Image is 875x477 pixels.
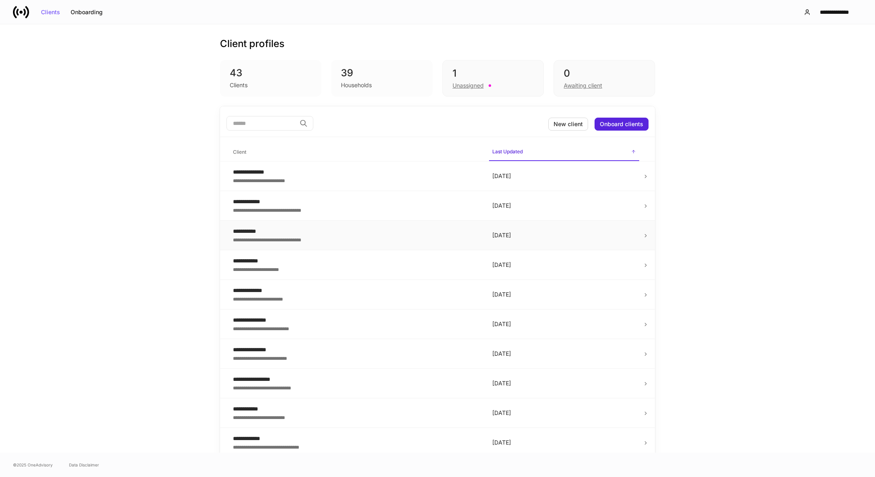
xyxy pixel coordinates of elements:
div: 39 [341,67,423,79]
p: [DATE] [492,290,636,299]
h6: Client [233,148,246,156]
div: 0Awaiting client [554,60,655,97]
p: [DATE] [492,261,636,269]
p: [DATE] [492,172,636,180]
p: [DATE] [492,320,636,328]
div: Awaiting client [564,82,602,90]
p: [DATE] [492,350,636,358]
div: 1Unassigned [442,60,544,97]
p: [DATE] [492,231,636,239]
span: Last Updated [489,144,639,161]
p: [DATE] [492,409,636,417]
div: Onboarding [71,9,103,15]
div: 0 [564,67,645,80]
a: Data Disclaimer [69,462,99,468]
div: Unassigned [453,82,484,90]
div: Households [341,81,372,89]
p: [DATE] [492,438,636,447]
button: Clients [36,6,65,19]
div: 43 [230,67,312,79]
span: © 2025 OneAdvisory [13,462,53,468]
div: Clients [230,81,248,89]
button: Onboard clients [595,118,649,131]
h3: Client profiles [220,37,284,50]
p: [DATE] [492,379,636,387]
span: Client [230,144,483,161]
h6: Last Updated [492,148,523,155]
div: Clients [41,9,60,15]
div: Onboard clients [600,121,643,127]
button: Onboarding [65,6,108,19]
div: 1 [453,67,534,80]
p: [DATE] [492,202,636,210]
div: New client [554,121,583,127]
button: New client [548,118,588,131]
